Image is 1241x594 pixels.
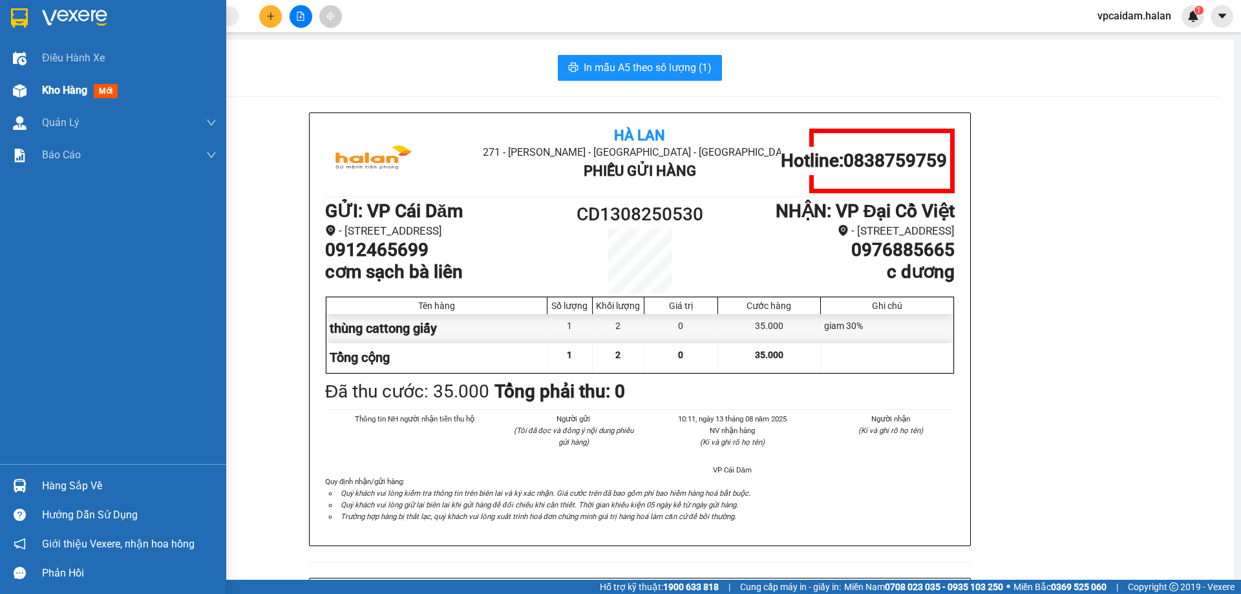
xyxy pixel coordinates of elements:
span: file-add [296,12,305,21]
img: warehouse-icon [13,52,27,65]
span: | [1116,580,1118,594]
span: 1 [567,350,572,360]
span: Báo cáo [42,147,81,163]
div: 35.000 [718,314,821,343]
div: 1 [547,314,593,343]
span: message [14,567,26,579]
i: Trường hợp hàng bị thất lạc, quý khách vui lòng xuất trình hoá đơn chứng minh giá trị hàng hoá là... [341,512,736,521]
button: file-add [290,5,312,28]
div: Quy định nhận/gửi hàng : [325,476,955,522]
h1: Hotline: 0838759759 [781,150,947,172]
span: ⚪️ [1006,584,1010,589]
li: Thông tin NH người nhận tiền thu hộ [351,413,479,425]
span: Quản Lý [42,114,80,131]
li: - [STREET_ADDRESS] [325,222,561,240]
span: Miền Bắc [1013,580,1107,594]
img: warehouse-icon [13,479,27,493]
li: NV nhận hàng [668,425,796,436]
button: plus [259,5,282,28]
span: Giới thiệu Vexere, nhận hoa hồng [42,536,195,552]
li: 10:11, ngày 13 tháng 08 năm 2025 [668,413,796,425]
div: Cước hàng [721,301,817,311]
img: icon-new-feature [1187,10,1199,22]
span: In mẫu A5 theo số lượng (1) [584,59,712,76]
h1: 0912465699 [325,239,561,261]
b: NHẬN : VP Đại Cồ Việt [776,200,955,222]
img: solution-icon [13,149,27,162]
li: 271 - [PERSON_NAME] - [GEOGRAPHIC_DATA] - [GEOGRAPHIC_DATA] [121,32,540,48]
span: down [206,118,217,128]
span: Điều hành xe [42,50,105,66]
span: notification [14,538,26,550]
span: environment [325,225,336,236]
button: printerIn mẫu A5 theo số lượng (1) [558,55,722,81]
span: caret-down [1216,10,1228,22]
span: mới [94,84,118,98]
span: question-circle [14,509,26,521]
span: Miền Nam [844,580,1003,594]
span: down [206,150,217,160]
div: giam 30% [821,314,953,343]
img: warehouse-icon [13,84,27,98]
h1: cơm sạch bà liên [325,261,561,283]
h1: CD1308250530 [561,200,719,229]
i: (Kí và ghi rõ họ tên) [858,426,923,435]
i: Quý khách vui lòng kiểm tra thông tin trên biên lai và ký xác nhận. Giá cước trên đã bao gồm phí ... [341,489,750,498]
div: thùng cattong giấy [326,314,547,343]
li: Người gửi [510,413,638,425]
div: 2 [593,314,644,343]
span: Cung cấp máy in - giấy in: [740,580,841,594]
span: 35.000 [755,350,783,360]
b: GỬI : VP Cái Dăm [325,200,463,222]
h1: c dương [719,261,955,283]
i: (Kí và ghi rõ họ tên) [700,438,765,447]
div: Hàng sắp về [42,476,217,496]
span: plus [266,12,275,21]
div: Tên hàng [330,301,544,311]
li: 271 - [PERSON_NAME] - [GEOGRAPHIC_DATA] - [GEOGRAPHIC_DATA] [430,144,849,160]
li: Người nhận [827,413,955,425]
img: logo-vxr [11,8,28,28]
button: aim [319,5,342,28]
div: 0 [644,314,718,343]
span: Kho hàng [42,84,87,96]
b: GỬI : VP Cái Dăm [16,88,154,109]
li: - [STREET_ADDRESS] [719,222,955,240]
div: Ghi chú [824,301,950,311]
div: Số lượng [551,301,589,311]
img: warehouse-icon [13,116,27,130]
strong: 0369 525 060 [1051,582,1107,592]
span: | [728,580,730,594]
span: 0 [678,350,683,360]
div: Phản hồi [42,564,217,583]
sup: 1 [1194,6,1204,15]
span: environment [838,225,849,236]
i: Quý khách vui lòng giữ lại biên lai khi gửi hàng để đối chiếu khi cần thiết. Thời gian khiếu kiện... [341,500,738,509]
span: copyright [1169,582,1178,591]
span: Hỗ trợ kỹ thuật: [600,580,719,594]
b: Tổng phải thu: 0 [494,381,625,402]
b: Phiếu Gửi Hàng [584,163,696,179]
div: Giá trị [648,301,714,311]
span: aim [326,12,335,21]
strong: 0708 023 035 - 0935 103 250 [885,582,1003,592]
span: Tổng cộng [330,350,390,365]
div: Đã thu cước : 35.000 [325,377,489,406]
div: Hướng dẫn sử dụng [42,505,217,525]
span: vpcaidam.halan [1087,8,1182,24]
span: 1 [1196,6,1201,15]
div: Khối lượng [596,301,641,311]
img: logo.jpg [16,16,113,81]
b: Hà Lan [614,127,665,143]
span: 2 [615,350,620,360]
strong: 1900 633 818 [663,582,719,592]
img: logo.jpg [325,129,422,193]
li: VP Cái Dăm [668,464,796,476]
h1: 0976885665 [719,239,955,261]
button: caret-down [1211,5,1233,28]
span: printer [568,62,578,74]
i: (Tôi đã đọc và đồng ý nội dung phiếu gửi hàng) [514,426,633,447]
